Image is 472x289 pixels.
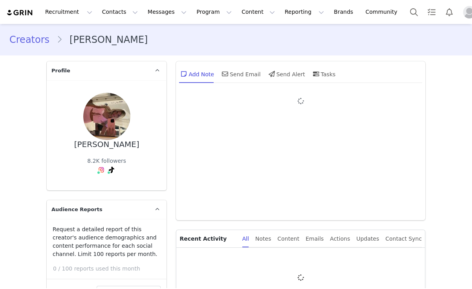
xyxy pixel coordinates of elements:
button: Search [405,3,423,21]
div: 8.2K followers [87,157,126,165]
p: Request a detailed report of this creator's audience demographics and content performance for eac... [53,225,161,258]
div: Tasks [311,64,336,83]
img: grin logo [6,9,34,17]
img: instagram.svg [98,167,104,173]
div: Emails [306,230,324,248]
button: Messages [143,3,191,21]
div: Notes [255,230,271,248]
button: Notifications [441,3,458,21]
div: Send Email [220,64,261,83]
span: Profile [51,67,70,75]
p: Recent Activity [179,230,236,247]
div: Actions [330,230,350,248]
div: Updates [356,230,379,248]
button: Recruitment [40,3,97,21]
a: Tasks [423,3,440,21]
div: Send Alert [267,64,305,83]
button: Program [192,3,236,21]
button: Reporting [280,3,329,21]
p: 0 / 100 reports used this month [53,265,166,273]
div: Add Note [179,64,214,83]
div: Contact Sync [385,230,422,248]
button: Contacts [97,3,143,21]
a: Creators [9,33,57,47]
img: 1f3c53ff-b186-47be-a9da-5f8278f403f5.jpg [83,93,130,140]
a: Brands [329,3,360,21]
span: Audience Reports [51,206,102,214]
div: Content [277,230,299,248]
div: All [242,230,249,248]
button: Content [237,3,280,21]
a: Community [361,3,406,21]
div: [PERSON_NAME] [74,140,139,149]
